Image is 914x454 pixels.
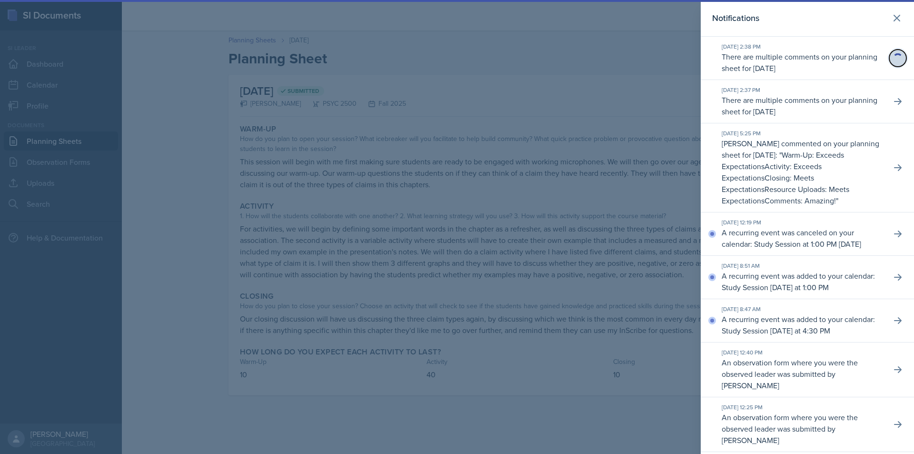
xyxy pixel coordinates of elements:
p: A recurring event was canceled on your calendar: Study Session at 1:00 PM [DATE] [722,227,884,250]
p: There are multiple comments on your planning sheet for [DATE] [722,51,884,74]
p: A recurring event was added to your calendar: Study Session [DATE] at 4:30 PM [722,313,884,336]
p: A recurring event was added to your calendar: Study Session [DATE] at 1:00 PM [722,270,884,293]
div: [DATE] 12:40 PM [722,348,884,357]
div: [DATE] 12:25 PM [722,403,884,412]
h2: Notifications [712,11,759,25]
p: There are multiple comments on your planning sheet for [DATE] [722,94,884,117]
p: [PERSON_NAME] commented on your planning sheet for [DATE]: " " [722,138,884,206]
div: [DATE] 12:19 PM [722,218,884,227]
p: Activity: Exceeds Expectations [722,161,822,183]
p: Comments: Amazing! [765,195,836,206]
div: [DATE] 2:38 PM [722,42,884,51]
p: An observation form where you were the observed leader was submitted by [PERSON_NAME] [722,412,884,446]
div: [DATE] 5:25 PM [722,129,884,138]
div: [DATE] 8:51 AM [722,262,884,270]
p: Resource Uploads: Meets Expectations [722,184,849,206]
p: Closing: Meets Expectations [722,172,814,194]
div: [DATE] 8:47 AM [722,305,884,313]
p: Warm-Up: Exceeds Expectations [722,150,844,172]
div: [DATE] 2:37 PM [722,86,884,94]
p: An observation form where you were the observed leader was submitted by [PERSON_NAME] [722,357,884,391]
